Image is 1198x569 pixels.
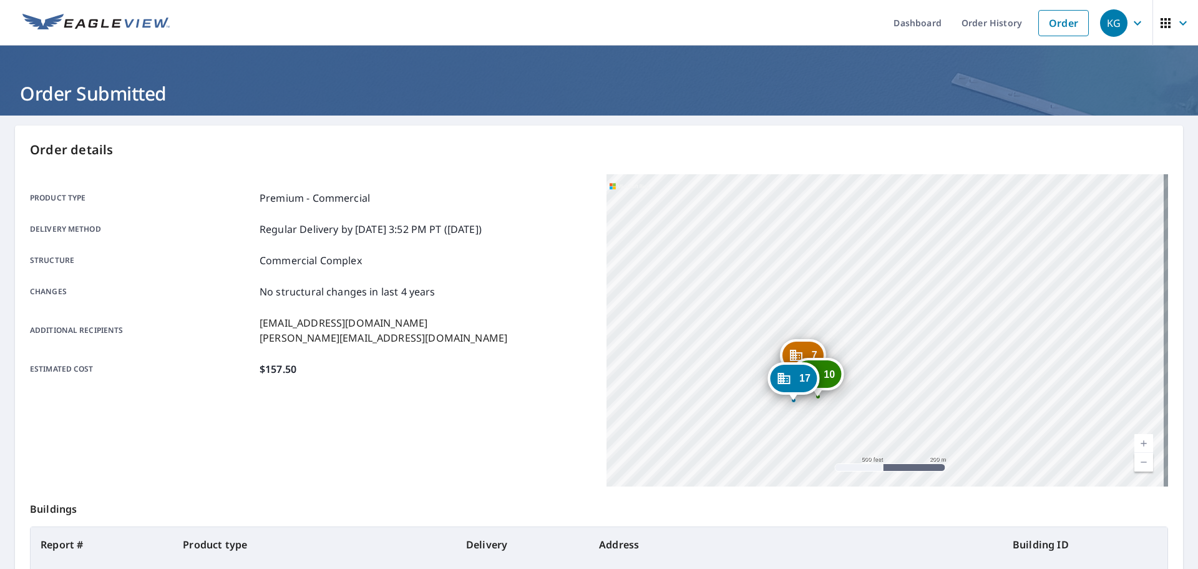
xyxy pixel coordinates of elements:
span: 10 [824,370,835,379]
span: 7 [812,350,817,360]
h1: Order Submitted [15,81,1183,106]
a: Order [1038,10,1089,36]
p: Estimated cost [30,362,255,377]
th: Address [589,527,1003,562]
p: No structural changes in last 4 years [260,284,436,299]
p: Regular Delivery by [DATE] 3:52 PM PT ([DATE]) [260,222,482,237]
p: Additional recipients [30,315,255,345]
th: Product type [173,527,456,562]
p: Structure [30,253,255,268]
p: Buildings [30,487,1168,527]
p: $157.50 [260,362,296,377]
div: Dropped pin, building 10, Commercial property, 1515 S Harwood St Dallas, TX 75215 [792,358,844,397]
p: Product type [30,190,255,205]
p: Commercial Complex [260,253,362,268]
p: [EMAIL_ADDRESS][DOMAIN_NAME] [260,315,507,330]
p: Changes [30,284,255,299]
th: Delivery [456,527,589,562]
p: Delivery method [30,222,255,237]
th: Building ID [1003,527,1167,562]
th: Report # [31,527,173,562]
div: Dropped pin, building 7, Commercial property, 1401 Park Ave Dallas, TX 75215 [780,339,826,378]
p: Premium - Commercial [260,190,370,205]
img: EV Logo [22,14,170,32]
div: KG [1100,9,1127,37]
span: 17 [799,374,811,383]
a: Current Level 16, Zoom In [1134,434,1153,453]
p: Order details [30,141,1168,159]
p: [PERSON_NAME][EMAIL_ADDRESS][DOMAIN_NAME] [260,330,507,345]
div: Dropped pin, building 17, Commercial property, 1717 Gano St Dallas, TX 75215 [767,362,819,401]
a: Current Level 16, Zoom Out [1134,453,1153,472]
